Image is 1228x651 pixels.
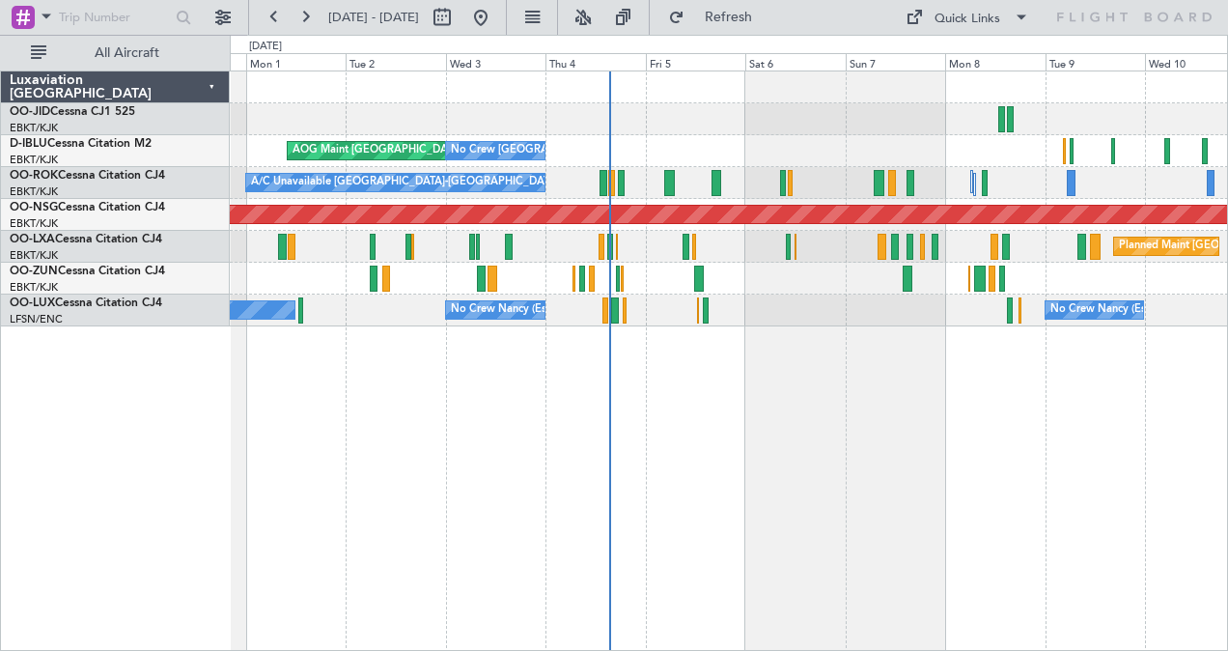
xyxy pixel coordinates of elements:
div: Tue 9 [1046,53,1145,71]
div: A/C Unavailable [GEOGRAPHIC_DATA]-[GEOGRAPHIC_DATA] [251,168,559,197]
a: D-IBLUCessna Citation M2 [10,138,152,150]
span: OO-LUX [10,297,55,309]
span: OO-ZUN [10,266,58,277]
span: D-IBLU [10,138,47,150]
button: Quick Links [896,2,1039,33]
a: EBKT/KJK [10,248,58,263]
input: Trip Number [59,3,170,32]
button: All Aircraft [21,38,209,69]
span: OO-LXA [10,234,55,245]
a: EBKT/KJK [10,153,58,167]
a: OO-ROKCessna Citation CJ4 [10,170,165,182]
a: EBKT/KJK [10,280,58,295]
div: No Crew [GEOGRAPHIC_DATA] ([GEOGRAPHIC_DATA] National) [451,136,774,165]
a: EBKT/KJK [10,216,58,231]
a: LFSN/ENC [10,312,63,326]
a: OO-LXACessna Citation CJ4 [10,234,162,245]
div: No Crew Nancy (Essey) [451,296,566,325]
span: OO-ROK [10,170,58,182]
span: [DATE] - [DATE] [328,9,419,26]
div: Mon 8 [945,53,1045,71]
div: Fri 5 [646,53,745,71]
a: EBKT/KJK [10,184,58,199]
div: No Crew Nancy (Essey) [1050,296,1165,325]
div: Sun 7 [846,53,945,71]
a: EBKT/KJK [10,121,58,135]
span: Refresh [688,11,769,24]
span: OO-JID [10,106,50,118]
span: OO-NSG [10,202,58,213]
div: AOG Maint [GEOGRAPHIC_DATA] ([GEOGRAPHIC_DATA] National) [293,136,628,165]
div: Tue 2 [346,53,445,71]
div: Sat 6 [745,53,845,71]
a: OO-NSGCessna Citation CJ4 [10,202,165,213]
a: OO-ZUNCessna Citation CJ4 [10,266,165,277]
div: [DATE] [249,39,282,55]
div: Wed 3 [446,53,545,71]
div: Thu 4 [545,53,645,71]
div: Mon 1 [246,53,346,71]
button: Refresh [659,2,775,33]
a: OO-LUXCessna Citation CJ4 [10,297,162,309]
a: OO-JIDCessna CJ1 525 [10,106,135,118]
div: Quick Links [935,10,1000,29]
span: All Aircraft [50,46,204,60]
